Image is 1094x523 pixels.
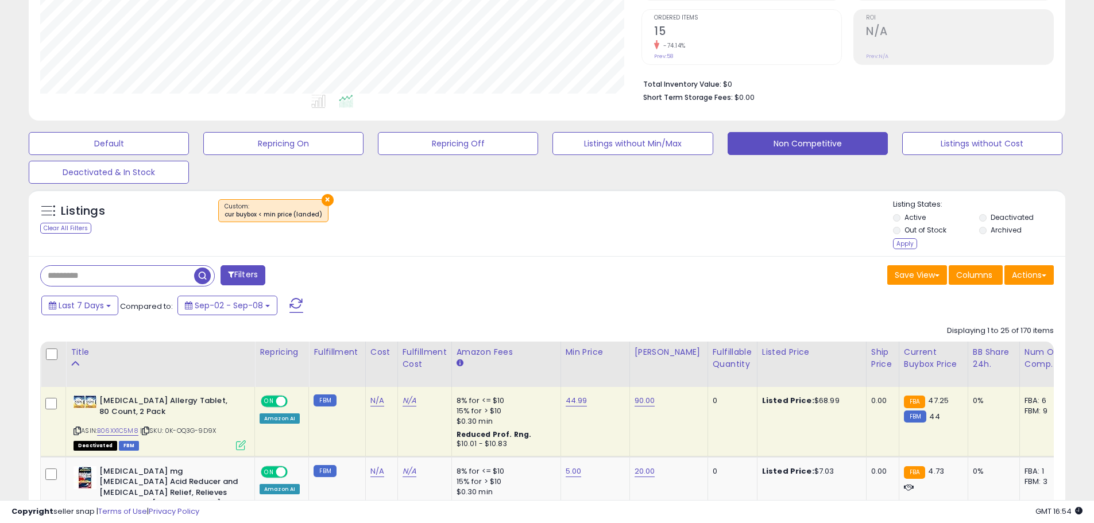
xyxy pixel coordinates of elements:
[11,506,199,517] div: seller snap | |
[635,395,655,406] a: 90.00
[120,301,173,312] span: Compared to:
[314,346,360,358] div: Fulfillment
[643,79,721,89] b: Total Inventory Value:
[457,476,552,487] div: 15% for > $10
[928,466,944,476] span: 4.73
[635,346,703,358] div: [PERSON_NAME]
[195,300,263,311] span: Sep-02 - Sep-08
[762,395,814,406] b: Listed Price:
[260,484,300,494] div: Amazon AI
[893,238,917,249] div: Apply
[654,15,841,21] span: Ordered Items
[322,194,334,206] button: ×
[713,346,752,370] div: Fulfillable Quantity
[378,132,538,155] button: Repricing Off
[1025,466,1062,476] div: FBA: 1
[457,358,463,369] small: Amazon Fees.
[871,466,890,476] div: 0.00
[902,132,1062,155] button: Listings without Cost
[654,25,841,40] h2: 15
[177,296,277,315] button: Sep-02 - Sep-08
[457,346,556,358] div: Amazon Fees
[457,429,532,439] b: Reduced Prof. Rng.
[370,346,393,358] div: Cost
[659,41,686,50] small: -74.14%
[260,413,300,424] div: Amazon AI
[457,396,552,406] div: 8% for <= $10
[1025,396,1062,406] div: FBA: 6
[225,211,322,219] div: cur buybox < min price (landed)
[403,395,416,406] a: N/A
[203,132,364,155] button: Repricing On
[654,53,673,60] small: Prev: 58
[991,212,1034,222] label: Deactivated
[929,411,940,422] span: 44
[11,506,53,517] strong: Copyright
[29,132,189,155] button: Default
[286,467,304,476] span: OFF
[286,397,304,406] span: OFF
[866,53,888,60] small: Prev: N/A
[370,466,384,477] a: N/A
[260,346,304,358] div: Repricing
[904,410,926,423] small: FBM
[457,487,552,497] div: $0.30 min
[457,439,552,449] div: $10.01 - $10.83
[262,397,276,406] span: ON
[1035,506,1083,517] span: 2025-09-16 16:54 GMT
[904,225,946,235] label: Out of Stock
[566,346,625,358] div: Min Price
[893,199,1065,210] p: Listing States:
[74,441,117,451] span: All listings that are unavailable for purchase on Amazon for any reason other than out-of-stock
[403,346,447,370] div: Fulfillment Cost
[956,269,992,281] span: Columns
[140,426,216,435] span: | SKU: 0K-OQ3G-9D9X
[314,465,336,477] small: FBM
[735,92,755,103] span: $0.00
[149,506,199,517] a: Privacy Policy
[871,346,894,370] div: Ship Price
[928,395,949,406] span: 47.25
[74,396,246,449] div: ASIN:
[29,161,189,184] button: Deactivated & In Stock
[635,466,655,477] a: 20.00
[370,395,384,406] a: N/A
[871,396,890,406] div: 0.00
[41,296,118,315] button: Last 7 Days
[314,394,336,406] small: FBM
[973,346,1015,370] div: BB Share 24h.
[904,466,925,479] small: FBA
[973,466,1011,476] div: 0%
[1025,476,1062,487] div: FBM: 3
[762,346,861,358] div: Listed Price
[904,396,925,408] small: FBA
[119,441,140,451] span: FBM
[566,395,587,406] a: 44.99
[97,426,138,436] a: B06XX1C5M8
[643,92,733,102] b: Short Term Storage Fees:
[887,265,947,285] button: Save View
[904,212,926,222] label: Active
[1004,265,1054,285] button: Actions
[643,76,1045,90] li: $0
[762,466,814,476] b: Listed Price:
[1025,406,1062,416] div: FBM: 9
[904,346,963,370] div: Current Buybox Price
[762,396,857,406] div: $68.99
[762,466,857,476] div: $7.03
[403,466,416,477] a: N/A
[262,467,276,476] span: ON
[99,466,239,522] b: [MEDICAL_DATA] mg [MEDICAL_DATA] Acid Reducer and [MEDICAL_DATA] Relief, Relieves and Prevents [M...
[59,300,104,311] span: Last 7 Days
[713,466,748,476] div: 0
[728,132,888,155] button: Non Competitive
[947,326,1054,336] div: Displaying 1 to 25 of 170 items
[61,203,105,219] h5: Listings
[99,396,239,420] b: [MEDICAL_DATA] Allergy Tablet, 80 Count, 2 Pack
[991,225,1022,235] label: Archived
[98,506,147,517] a: Terms of Use
[552,132,713,155] button: Listings without Min/Max
[74,396,96,408] img: 51I3LEn8OfL._SL40_.jpg
[225,202,322,219] span: Custom:
[40,223,91,234] div: Clear All Filters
